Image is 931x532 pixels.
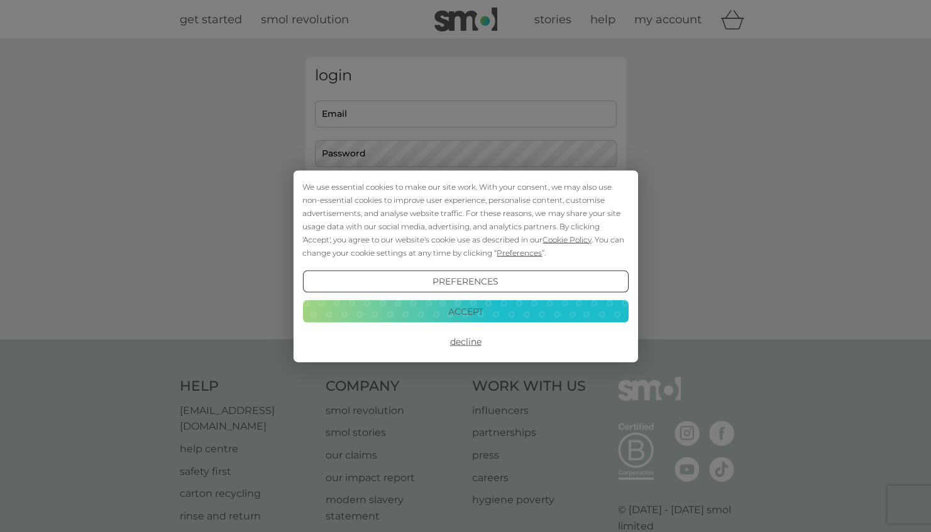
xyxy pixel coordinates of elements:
[302,300,628,323] button: Accept
[302,270,628,293] button: Preferences
[302,180,628,259] div: We use essential cookies to make our site work. With your consent, we may also use non-essential ...
[302,330,628,353] button: Decline
[293,170,637,362] div: Cookie Consent Prompt
[497,247,542,257] span: Preferences
[543,234,591,244] span: Cookie Policy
